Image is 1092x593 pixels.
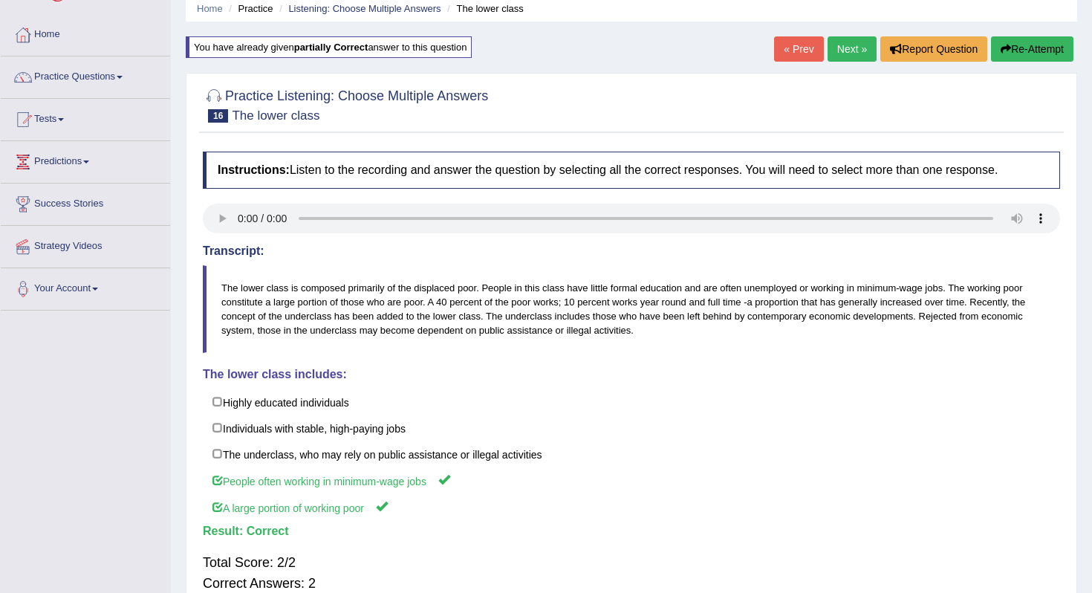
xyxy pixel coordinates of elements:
[203,415,1060,441] label: Individuals with stable, high-paying jobs
[1,99,170,136] a: Tests
[1,184,170,221] a: Success Stories
[443,1,524,16] li: The lower class
[186,36,472,58] div: You have already given answer to this question
[232,108,319,123] small: The lower class
[991,36,1073,62] button: Re-Attempt
[225,1,273,16] li: Practice
[1,56,170,94] a: Practice Questions
[203,265,1060,353] blockquote: The lower class is composed primarily of the displaced poor. People in this class have little for...
[1,141,170,178] a: Predictions
[1,268,170,305] a: Your Account
[203,244,1060,258] h4: Transcript:
[1,226,170,263] a: Strategy Videos
[294,42,368,53] b: partially correct
[880,36,987,62] button: Report Question
[203,152,1060,189] h4: Listen to the recording and answer the question by selecting all the correct responses. You will ...
[203,525,1060,538] h4: Result:
[203,441,1060,467] label: The underclass, who may rely on public assistance or illegal activities
[203,467,1060,494] label: People often working in minimum-wage jobs
[203,85,488,123] h2: Practice Listening: Choose Multiple Answers
[1,14,170,51] a: Home
[208,109,228,123] span: 16
[218,163,290,176] b: Instructions:
[197,3,223,14] a: Home
[203,389,1060,415] label: Highly educated individuals
[203,493,1060,521] label: A large portion of working poor
[774,36,823,62] a: « Prev
[288,3,441,14] a: Listening: Choose Multiple Answers
[203,368,1060,381] h4: The lower class includes:
[828,36,877,62] a: Next »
